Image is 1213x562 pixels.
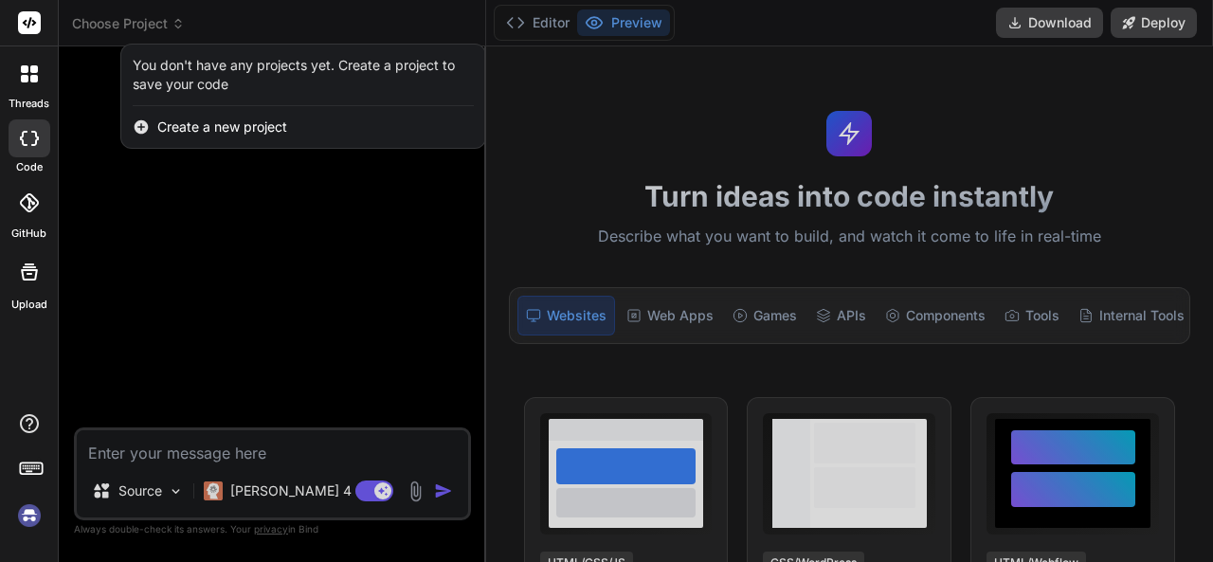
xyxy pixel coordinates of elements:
label: code [16,159,43,175]
label: threads [9,96,49,112]
div: You don't have any projects yet. Create a project to save your code [133,56,474,94]
label: Upload [11,297,47,313]
label: GitHub [11,226,46,242]
span: Create a new project [157,118,287,136]
img: signin [13,499,45,532]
